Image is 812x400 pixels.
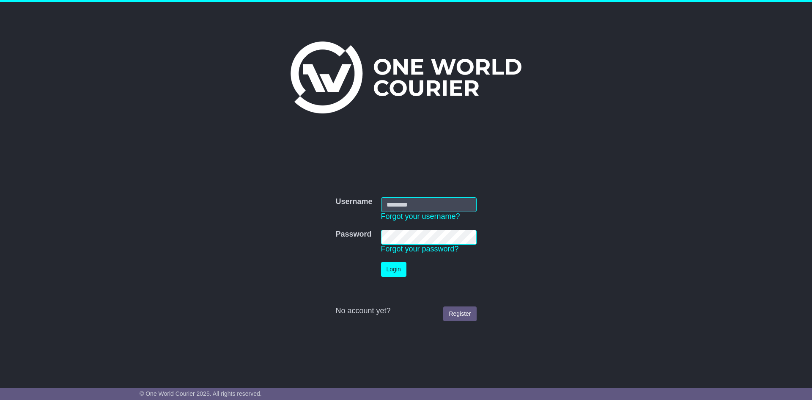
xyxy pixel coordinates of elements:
label: Username [335,197,372,207]
a: Forgot your username? [381,212,460,221]
label: Password [335,230,371,239]
span: © One World Courier 2025. All rights reserved. [140,390,262,397]
button: Login [381,262,406,277]
a: Register [443,306,476,321]
div: No account yet? [335,306,476,316]
a: Forgot your password? [381,245,459,253]
img: One World [291,41,521,113]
